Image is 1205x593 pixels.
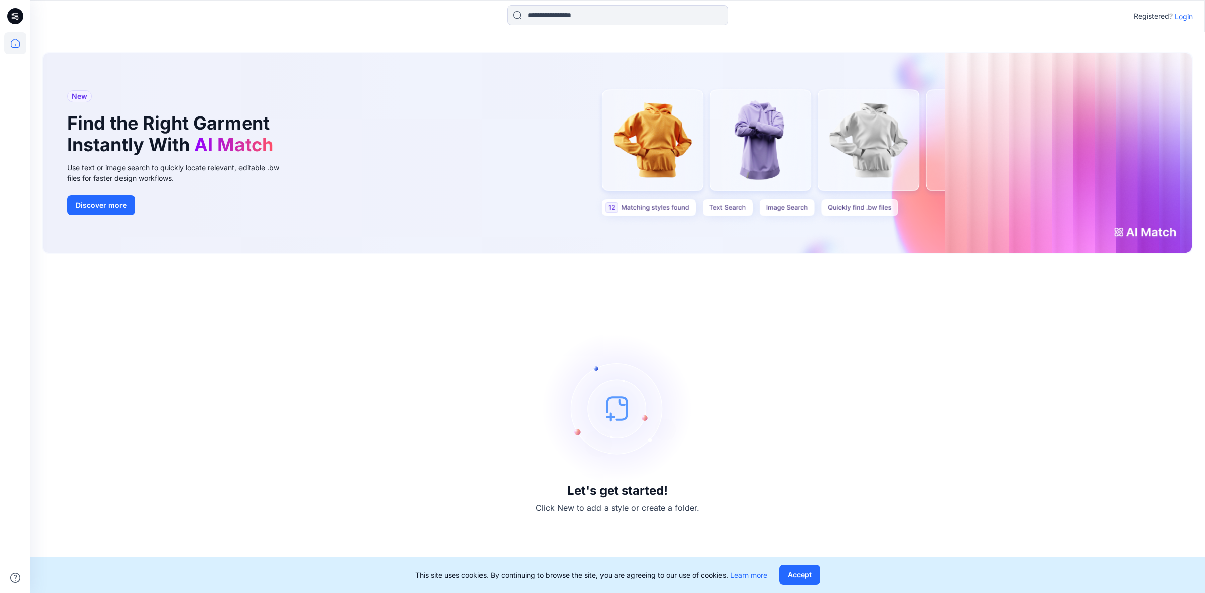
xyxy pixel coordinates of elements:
[779,565,820,585] button: Accept
[67,112,278,156] h1: Find the Right Garment Instantly With
[415,570,767,580] p: This site uses cookies. By continuing to browse the site, you are agreeing to our use of cookies.
[567,484,668,498] h3: Let's get started!
[67,162,293,183] div: Use text or image search to quickly locate relevant, editable .bw files for faster design workflows.
[72,90,87,102] span: New
[194,134,273,156] span: AI Match
[536,502,699,514] p: Click New to add a style or create a folder.
[730,571,767,579] a: Learn more
[542,333,693,484] img: empty-state-image.svg
[67,195,135,215] button: Discover more
[1134,10,1173,22] p: Registered?
[1175,11,1193,22] p: Login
